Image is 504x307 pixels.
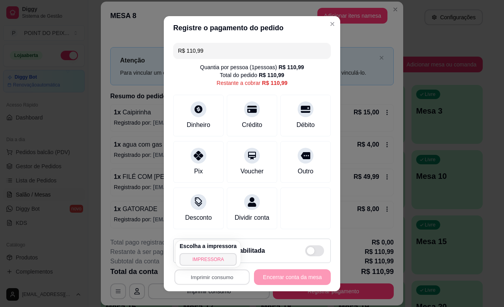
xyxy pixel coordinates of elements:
button: Imprimir consumo [174,269,250,285]
div: Débito [296,120,315,130]
div: Total do pedido [220,71,284,79]
div: R$ 110,99 [259,71,284,79]
div: Outro [298,167,313,176]
h4: Escolha a impressora [180,242,237,250]
div: R$ 110,99 [278,63,304,71]
button: Close [326,18,339,30]
div: Quantia por pessoa ( 1 pessoas) [200,63,304,71]
div: Voucher [241,167,264,176]
div: Pix [194,167,203,176]
div: R$ 110,99 [262,79,287,87]
h2: Taxa de serviço desabilitada [180,246,265,256]
button: IMPRESSORA [180,253,237,266]
div: Dividir conta [235,213,269,222]
div: Desconto [185,213,212,222]
header: Registre o pagamento do pedido [164,16,340,40]
div: Crédito [242,120,262,130]
div: Restante a cobrar [217,79,287,87]
div: Dinheiro [187,120,210,130]
input: Ex.: hambúrguer de cordeiro [178,43,326,59]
